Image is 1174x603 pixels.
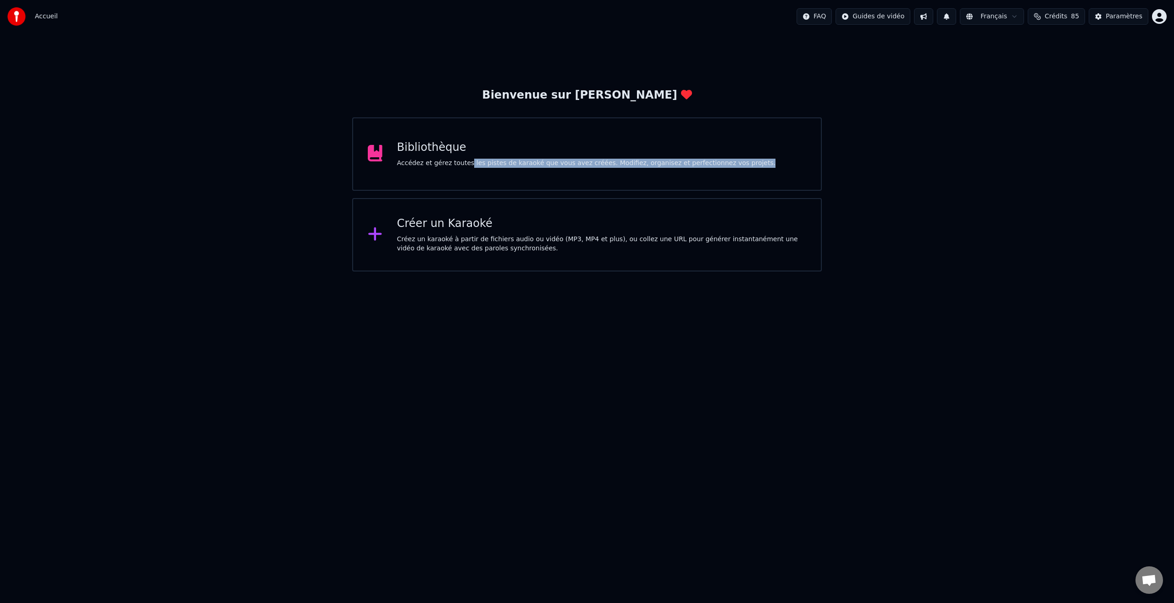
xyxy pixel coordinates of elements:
button: Paramètres [1089,8,1148,25]
button: Guides de vidéo [836,8,910,25]
span: Accueil [35,12,58,21]
span: Crédits [1045,12,1067,21]
div: Ouvrir le chat [1135,566,1163,594]
button: Crédits85 [1028,8,1085,25]
div: Paramètres [1106,12,1142,21]
div: Bienvenue sur [PERSON_NAME] [482,88,692,103]
div: Bibliothèque [397,140,776,155]
span: 85 [1071,12,1079,21]
button: FAQ [797,8,832,25]
img: youka [7,7,26,26]
div: Accédez et gérez toutes les pistes de karaoké que vous avez créées. Modifiez, organisez et perfec... [397,159,776,168]
nav: breadcrumb [35,12,58,21]
div: Créer un Karaoké [397,216,807,231]
div: Créez un karaoké à partir de fichiers audio ou vidéo (MP3, MP4 et plus), ou collez une URL pour g... [397,235,807,253]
